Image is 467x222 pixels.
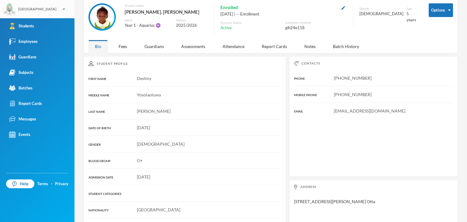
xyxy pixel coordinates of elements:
span: [DEMOGRAPHIC_DATA] [137,141,185,147]
span: [PHONE_NUMBER] [334,75,372,81]
span: [EMAIL_ADDRESS][DOMAIN_NAME] [334,108,405,113]
div: [DEMOGRAPHIC_DATA] [359,11,403,17]
div: Address [294,185,453,189]
div: [PERSON_NAME], [PERSON_NAME] [125,8,208,16]
div: Batch [125,18,171,23]
div: Year 1 - Aquarius ♒️ [125,23,171,29]
a: Privacy [55,181,68,187]
div: Events [9,131,30,138]
span: Active [220,25,232,31]
div: Gender [359,6,403,11]
div: Age [406,6,420,11]
span: [DATE] [137,125,150,130]
div: Student Profile [88,61,281,66]
div: 5 years [406,11,420,23]
a: Help [6,179,34,189]
span: [PHONE_NUMBER] [334,92,372,97]
div: Guardians [9,54,36,60]
div: Fees [112,40,133,53]
div: Account Status [220,20,282,25]
div: Session [176,18,208,23]
span: Yosolaoluwa [137,92,161,97]
span: STUDENT CATEGORIES [88,192,121,196]
img: logo [3,3,16,16]
span: O+ [137,158,143,163]
button: Edit [340,4,347,11]
div: 2025/2026 [176,23,208,29]
div: Admission Number [285,20,347,25]
div: Report Cards [255,40,293,53]
div: [DATE] | -- Enrollment [220,11,347,17]
div: Bio [88,40,108,53]
span: Destiny [137,76,151,81]
div: [GEOGRAPHIC_DATA] [18,6,57,12]
div: Batch History [327,40,365,53]
div: Messages [9,116,36,122]
a: Terms [37,181,48,187]
div: Assessments [175,40,212,53]
div: Report Cards [9,100,42,107]
div: Attendance [216,40,251,53]
div: · [51,181,52,187]
img: STUDENT [90,5,114,29]
span: [GEOGRAPHIC_DATA] [137,207,180,212]
span: Enrolled [220,3,238,11]
div: Subjects [9,69,33,76]
div: Student name [125,3,208,8]
div: Guardians [138,40,170,53]
span: [DATE] [137,174,150,179]
div: Batches [9,85,33,91]
div: Employees [9,38,38,45]
div: Notes [298,40,322,53]
span: [PERSON_NAME] [137,109,171,114]
div: Contacts [294,61,453,66]
button: Options [429,3,453,17]
div: glh24e118 [285,25,347,31]
div: Students [9,23,34,29]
